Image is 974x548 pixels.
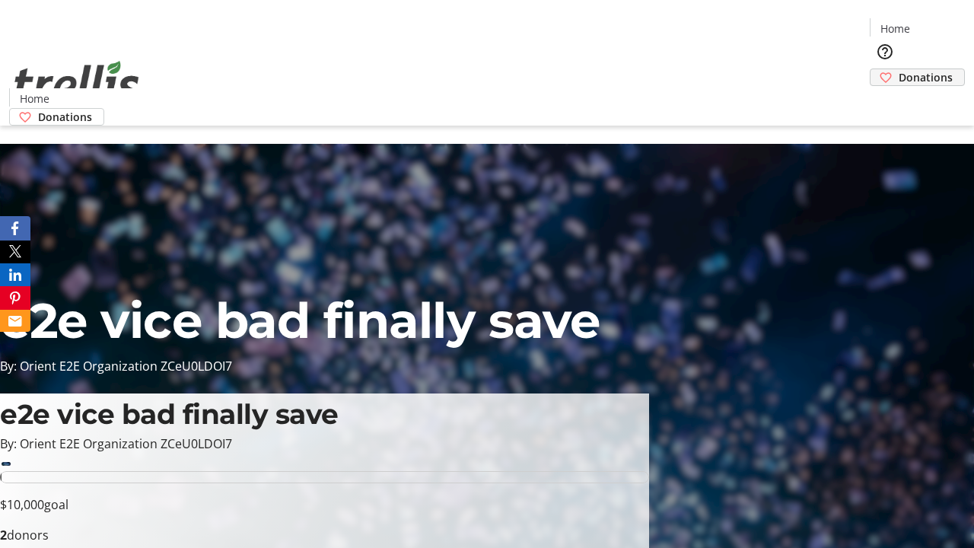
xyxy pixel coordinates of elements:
span: Donations [38,109,92,125]
img: Orient E2E Organization ZCeU0LDOI7's Logo [9,44,145,120]
a: Donations [870,68,965,86]
button: Help [870,37,900,67]
span: Home [880,21,910,37]
span: Home [20,91,49,107]
button: Cart [870,86,900,116]
span: Donations [899,69,953,85]
a: Donations [9,108,104,126]
a: Home [871,21,919,37]
a: Home [10,91,59,107]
